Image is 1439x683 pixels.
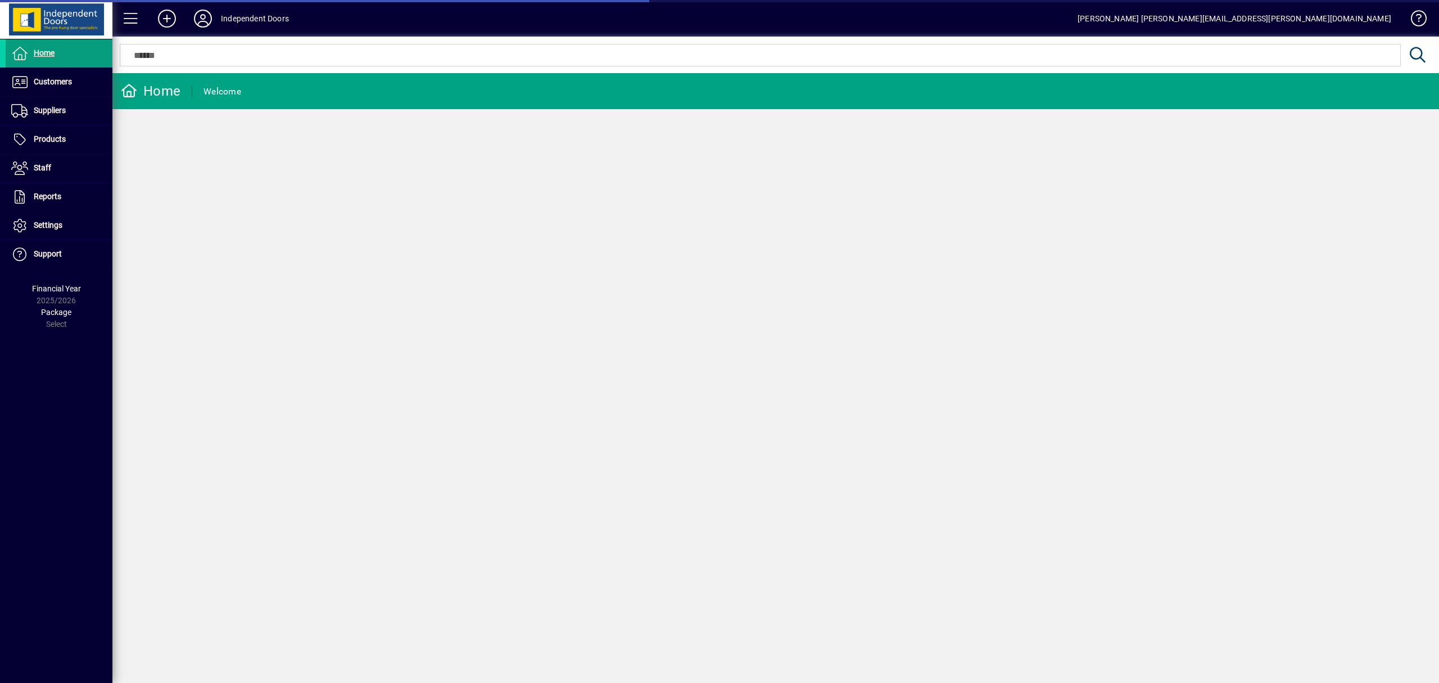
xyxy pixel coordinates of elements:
[221,10,289,28] div: Independent Doors
[34,163,51,172] span: Staff
[34,134,66,143] span: Products
[41,308,71,317] span: Package
[6,183,112,211] a: Reports
[1402,2,1425,39] a: Knowledge Base
[6,125,112,154] a: Products
[6,240,112,268] a: Support
[6,212,112,240] a: Settings
[149,8,185,29] button: Add
[6,68,112,96] a: Customers
[121,82,180,100] div: Home
[34,106,66,115] span: Suppliers
[203,83,241,101] div: Welcome
[1078,10,1391,28] div: [PERSON_NAME] [PERSON_NAME][EMAIL_ADDRESS][PERSON_NAME][DOMAIN_NAME]
[34,48,55,57] span: Home
[34,221,62,230] span: Settings
[6,154,112,182] a: Staff
[34,249,62,258] span: Support
[34,192,61,201] span: Reports
[185,8,221,29] button: Profile
[6,97,112,125] a: Suppliers
[34,77,72,86] span: Customers
[32,284,81,293] span: Financial Year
